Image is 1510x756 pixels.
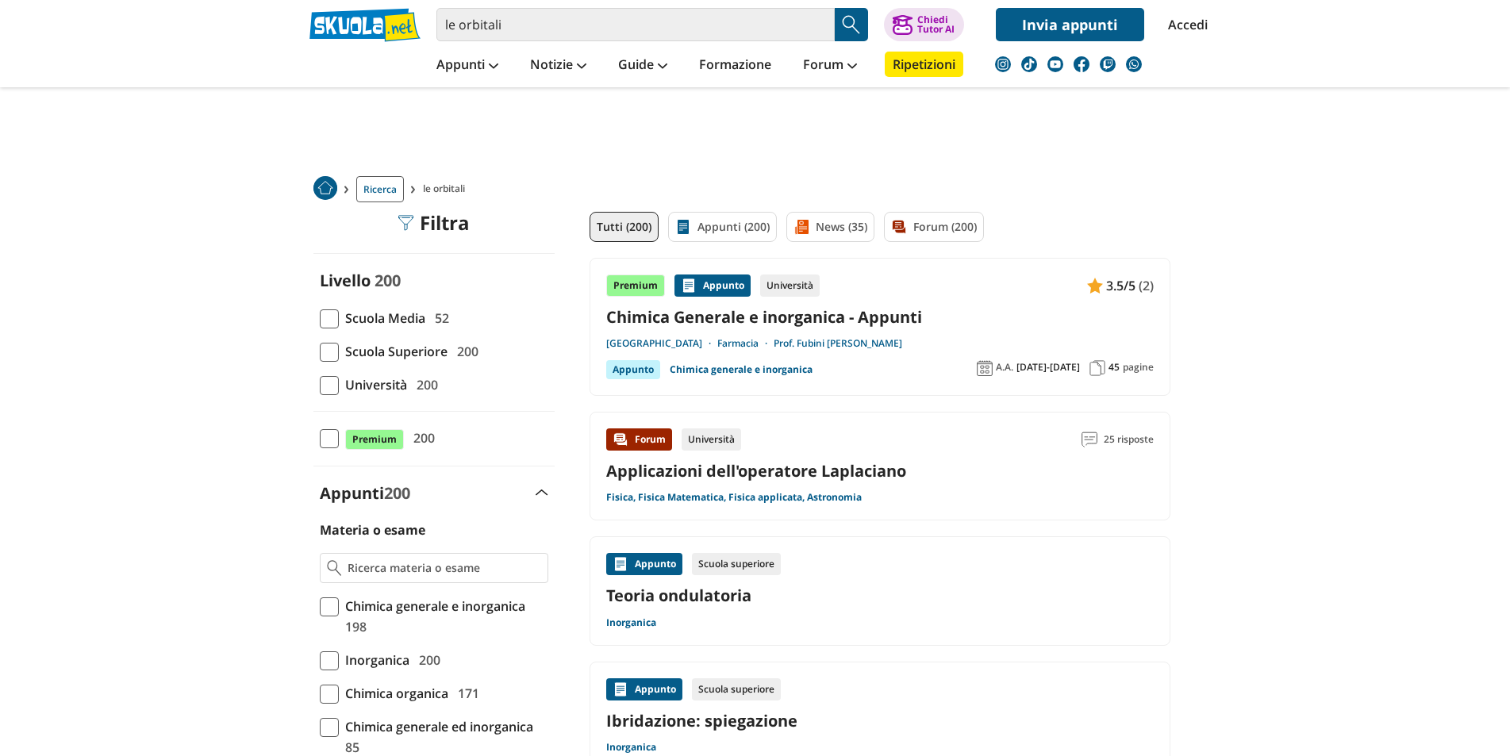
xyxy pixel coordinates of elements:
[717,337,774,350] a: Farmacia
[1104,428,1154,451] span: 25 risposte
[320,482,410,504] label: Appunti
[339,308,425,328] span: Scuola Media
[398,215,413,231] img: Filtra filtri mobile
[410,374,438,395] span: 200
[606,585,1154,606] a: Teoria ondulatoria
[432,52,502,80] a: Appunti
[1139,275,1154,296] span: (2)
[1082,432,1097,447] img: Commenti lettura
[670,360,813,379] a: Chimica generale e inorganica
[320,521,425,539] label: Materia o esame
[1108,361,1120,374] span: 45
[345,429,404,450] span: Premium
[384,482,410,504] span: 200
[356,176,404,202] a: Ricerca
[884,8,964,41] button: ChiediTutor AI
[793,219,809,235] img: News filtro contenuto
[891,219,907,235] img: Forum filtro contenuto
[339,341,448,362] span: Scuola Superiore
[1047,56,1063,72] img: youtube
[884,212,984,242] a: Forum (200)
[799,52,861,80] a: Forum
[407,428,435,448] span: 200
[1100,56,1116,72] img: twitch
[428,308,449,328] span: 52
[313,176,337,200] img: Home
[695,52,775,80] a: Formazione
[606,678,682,700] div: Appunto
[1021,56,1037,72] img: tiktok
[1106,275,1135,296] span: 3.5/5
[613,556,628,572] img: Appunti contenuto
[606,460,906,482] a: Applicazioni dell'operatore Laplaciano
[436,8,835,41] input: Cerca appunti, riassunti o versioni
[1168,8,1201,41] a: Accedi
[451,683,479,704] span: 171
[917,15,955,34] div: Chiedi Tutor AI
[423,176,471,202] span: le orbitali
[995,56,1011,72] img: instagram
[327,560,342,576] img: Ricerca materia o esame
[835,8,868,41] button: Search Button
[606,491,862,504] a: Fisica, Fisica Matematica, Fisica applicata, Astronomia
[1074,56,1089,72] img: facebook
[339,650,409,670] span: Inorganica
[840,13,863,36] img: Cerca appunti, riassunti o versioni
[996,8,1144,41] a: Invia appunti
[339,716,533,737] span: Chimica generale ed inorganica
[675,219,691,235] img: Appunti filtro contenuto
[786,212,874,242] a: News (35)
[339,596,525,616] span: Chimica generale e inorganica
[977,360,993,376] img: Anno accademico
[606,710,1154,731] a: Ibridazione: spiegazione
[339,374,407,395] span: Università
[1089,360,1105,376] img: Pagine
[760,274,820,297] div: Università
[1123,361,1154,374] span: pagine
[606,553,682,575] div: Appunto
[590,212,659,242] a: Tutti (200)
[692,553,781,575] div: Scuola superiore
[614,52,671,80] a: Guide
[674,274,751,297] div: Appunto
[682,428,741,451] div: Università
[313,176,337,202] a: Home
[606,306,1154,328] a: Chimica Generale e inorganica - Appunti
[668,212,777,242] a: Appunti (200)
[996,361,1013,374] span: A.A.
[606,360,660,379] div: Appunto
[613,432,628,447] img: Forum contenuto
[413,650,440,670] span: 200
[320,270,371,291] label: Livello
[606,337,717,350] a: [GEOGRAPHIC_DATA]
[613,681,628,697] img: Appunti contenuto
[348,560,540,576] input: Ricerca materia o esame
[339,616,367,637] span: 198
[606,274,665,297] div: Premium
[339,683,448,704] span: Chimica organica
[1087,278,1103,294] img: Appunti contenuto
[606,616,656,629] a: Inorganica
[606,741,656,754] a: Inorganica
[885,52,963,77] a: Ripetizioni
[375,270,401,291] span: 200
[1126,56,1142,72] img: WhatsApp
[1016,361,1080,374] span: [DATE]-[DATE]
[536,489,548,496] img: Apri e chiudi sezione
[526,52,590,80] a: Notizie
[398,212,470,234] div: Filtra
[692,678,781,700] div: Scuola superiore
[606,428,672,451] div: Forum
[681,278,697,294] img: Appunti contenuto
[451,341,478,362] span: 200
[774,337,902,350] a: Prof. Fubini [PERSON_NAME]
